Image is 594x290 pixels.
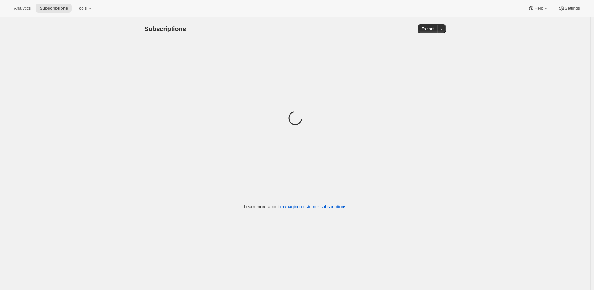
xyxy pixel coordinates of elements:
[565,6,580,11] span: Settings
[524,4,553,13] button: Help
[421,26,434,31] span: Export
[36,4,72,13] button: Subscriptions
[280,204,346,209] a: managing customer subscriptions
[555,4,584,13] button: Settings
[73,4,97,13] button: Tools
[534,6,543,11] span: Help
[244,204,346,210] p: Learn more about
[40,6,68,11] span: Subscriptions
[418,24,437,33] button: Export
[14,6,31,11] span: Analytics
[77,6,87,11] span: Tools
[145,25,186,32] span: Subscriptions
[10,4,35,13] button: Analytics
